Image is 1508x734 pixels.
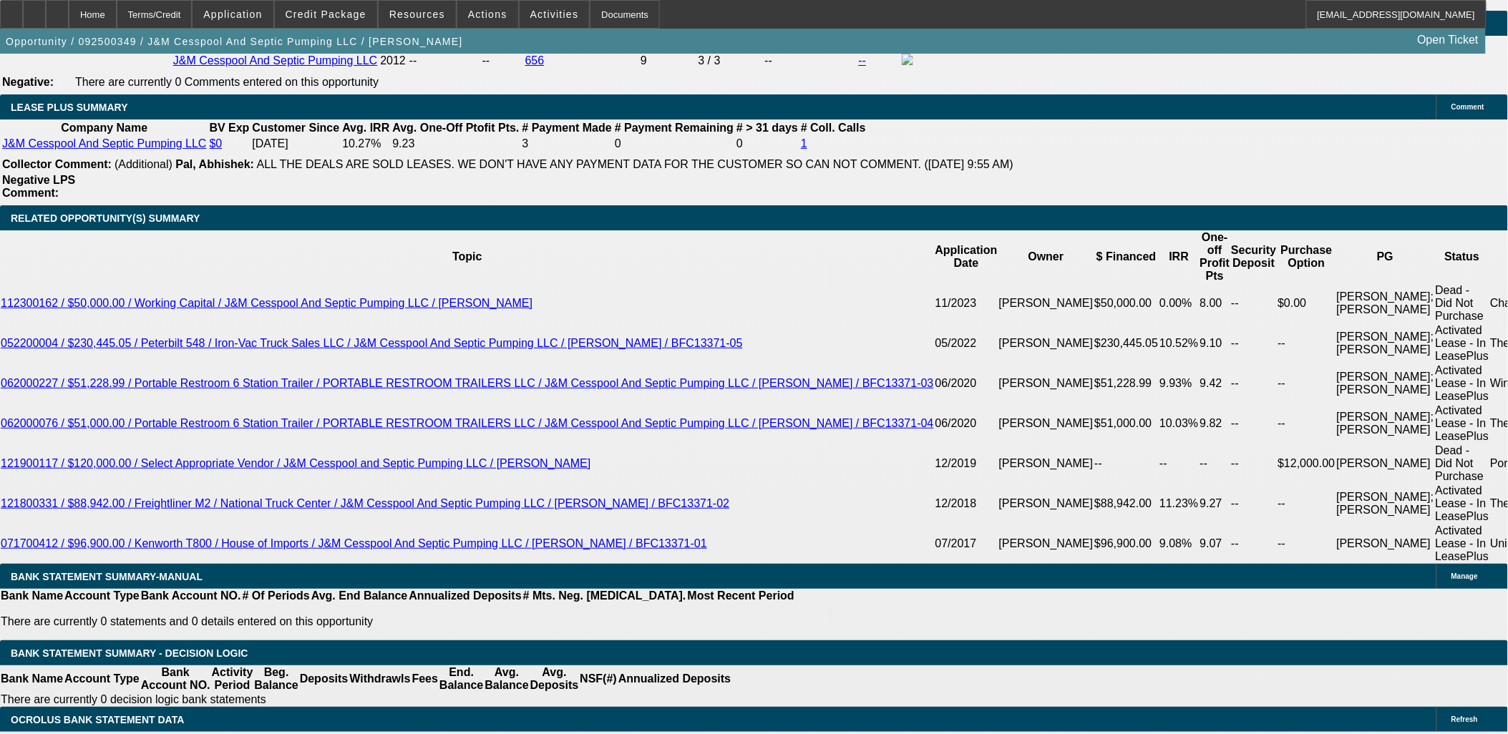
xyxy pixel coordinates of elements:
span: There are currently 0 Comments entered on this opportunity [75,76,379,88]
td: 10.27% [341,137,390,151]
span: RELATED OPPORTUNITY(S) SUMMARY [11,212,200,224]
td: [DATE] [252,137,341,151]
td: [PERSON_NAME]; [PERSON_NAME] [1336,403,1435,444]
td: -- [1230,484,1277,524]
td: $88,942.00 [1094,484,1159,524]
a: 656 [525,54,545,67]
td: 12/2019 [935,444,998,484]
th: Bank Account NO. [140,665,211,693]
td: [PERSON_NAME] [998,403,1094,444]
td: 3 [522,137,613,151]
span: Activities [530,9,579,20]
td: 07/2017 [935,524,998,564]
td: Activated Lease - In LeasePlus [1435,323,1490,363]
td: $0.00 [1278,283,1336,323]
td: 12/2018 [935,484,998,524]
span: Manage [1451,572,1478,580]
td: -- [1230,283,1277,323]
b: # Payment Made [522,122,612,134]
span: Opportunity / 092500349 / J&M Cesspool And Septic Pumping LLC / [PERSON_NAME] [6,36,463,47]
span: LEASE PLUS SUMMARY [11,102,128,113]
td: 0.00% [1159,283,1199,323]
th: Fees [412,665,439,693]
td: 9.42 [1200,363,1231,403]
span: (Additional) [115,158,172,170]
td: 11.23% [1159,484,1199,524]
span: ALL THE DEALS ARE SOLD LEASES. WE DON'T HAVE ANY PAYMENT DATA FOR THE CUSTOMER SO CAN NOT COMMENT... [257,158,1014,170]
td: 06/2020 [935,403,998,444]
b: BV Exp [209,122,249,134]
span: Refresh [1451,715,1478,723]
td: -- [1230,444,1277,484]
td: 8.00 [1200,283,1231,323]
td: -- [1278,323,1336,363]
th: NSF(#) [579,665,618,693]
button: Credit Package [275,1,377,28]
a: 112300162 / $50,000.00 / Working Capital / J&M Cesspool And Septic Pumping LLC / [PERSON_NAME] [1,297,532,309]
td: 9.27 [1200,484,1231,524]
b: Collector Comment: [2,158,112,170]
th: Avg. Balance [484,665,529,693]
th: Application Date [935,230,998,283]
a: J&M Cesspool And Septic Pumping LLC [173,54,377,67]
p: There are currently 0 statements and 0 details entered on this opportunity [1,615,794,628]
td: $230,445.05 [1094,323,1159,363]
b: Company Name [61,122,147,134]
td: [PERSON_NAME]; [PERSON_NAME] [1336,323,1435,363]
div: 9 [641,54,695,67]
a: 071700412 / $96,900.00 / Kenworth T800 / House of Imports / J&M Cesspool And Septic Pumping LLC /... [1,537,707,549]
th: End. Balance [439,665,484,693]
th: # Of Periods [242,589,311,603]
th: Activity Period [211,665,254,693]
th: Beg. Balance [253,665,298,693]
a: Open Ticket [1412,28,1484,52]
td: [PERSON_NAME] [1336,524,1435,564]
th: Purchase Option [1278,230,1336,283]
th: Annualized Deposits [408,589,522,603]
td: [PERSON_NAME] [998,283,1094,323]
td: [PERSON_NAME]; [PERSON_NAME] [1336,283,1435,323]
th: $ Financed [1094,230,1159,283]
td: 11/2023 [935,283,998,323]
td: Dead - Did Not Purchase [1435,283,1490,323]
th: Security Deposit [1230,230,1277,283]
span: Credit Package [286,9,366,20]
button: Actions [457,1,518,28]
td: 0 [614,137,734,151]
th: Bank Account NO. [140,589,242,603]
img: facebook-icon.png [902,54,913,65]
th: Avg. Deposits [530,665,580,693]
th: Annualized Deposits [618,665,731,693]
td: [PERSON_NAME] [1336,444,1435,484]
b: # Payment Remaining [615,122,734,134]
td: [PERSON_NAME]; [PERSON_NAME] [1336,363,1435,403]
a: 062000227 / $51,228.99 / Portable Restroom 6 Station Trailer / PORTABLE RESTROOM TRAILERS LLC / J... [1,377,934,389]
th: Account Type [64,589,140,603]
b: Negative LPS Comment: [2,174,75,199]
td: -- [1094,444,1159,484]
a: 052200004 / $230,445.05 / Peterbilt 548 / Iron-Vac Truck Sales LLC / J&M Cesspool And Septic Pump... [1,337,743,349]
td: -- [1200,444,1231,484]
td: $51,000.00 [1094,403,1159,444]
td: 9.08% [1159,524,1199,564]
td: 9.82 [1200,403,1231,444]
button: Activities [520,1,590,28]
th: # Mts. Neg. [MEDICAL_DATA]. [522,589,687,603]
th: Most Recent Period [687,589,795,603]
td: -- [1278,484,1336,524]
td: 2012 [379,53,407,69]
td: -- [1230,363,1277,403]
button: Resources [379,1,456,28]
td: 9.10 [1200,323,1231,363]
span: Actions [468,9,507,20]
a: 121800331 / $88,942.00 / Freightliner M2 / National Truck Center / J&M Cesspool And Septic Pumpin... [1,497,729,509]
th: Status [1435,230,1490,283]
td: 0 [736,137,799,151]
td: -- [1159,444,1199,484]
span: BANK STATEMENT SUMMARY-MANUAL [11,571,203,582]
td: Activated Lease - In LeasePlus [1435,484,1490,524]
td: $96,900.00 [1094,524,1159,564]
span: -- [409,54,417,67]
td: -- [1278,524,1336,564]
td: -- [1278,363,1336,403]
